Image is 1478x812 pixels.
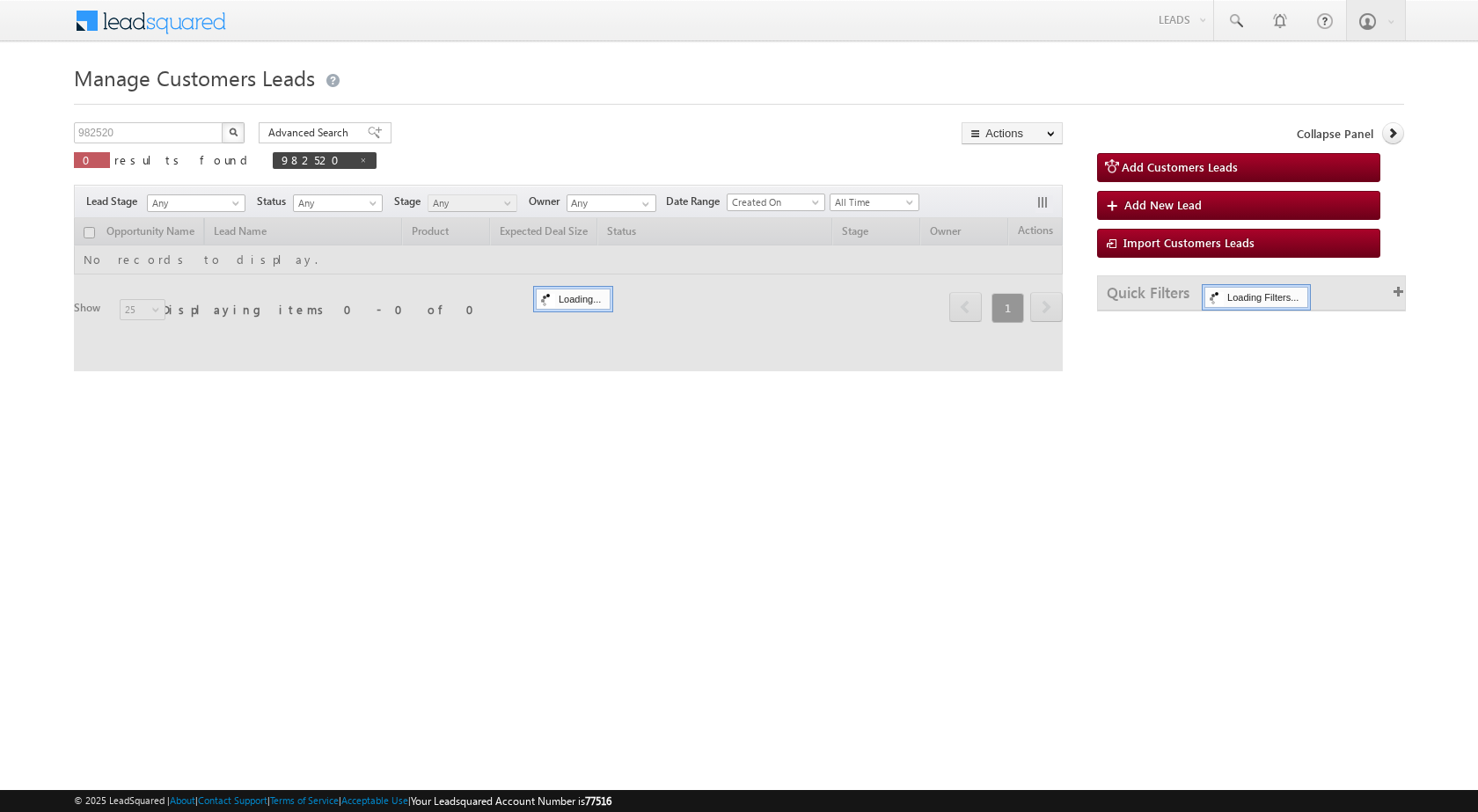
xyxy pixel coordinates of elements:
[728,194,819,210] span: Created On
[830,194,914,210] span: All Time
[257,194,293,209] span: Status
[294,195,377,211] span: Any
[293,194,383,212] a: Any
[1204,287,1308,308] div: Loading Filters...
[148,195,239,211] span: Any
[114,152,254,167] span: results found
[394,194,428,209] span: Stage
[86,194,144,209] span: Lead Stage
[147,194,245,212] a: Any
[270,794,339,806] a: Terms of Service
[1124,197,1202,212] span: Add New Lead
[74,63,315,91] span: Manage Customers Leads
[633,195,655,213] a: Show All Items
[1123,235,1255,250] span: Import Customers Leads
[268,125,354,141] span: Advanced Search
[74,793,611,809] span: © 2025 LeadSquared | | | | |
[962,122,1063,144] button: Actions
[428,194,517,212] a: Any
[198,794,267,806] a: Contact Support
[341,794,408,806] a: Acceptable Use
[536,289,611,310] div: Loading...
[830,194,919,211] a: All Time
[567,194,656,212] input: Type to Search
[1297,126,1373,142] span: Collapse Panel
[529,194,567,209] span: Owner
[83,152,101,167] span: 0
[229,128,238,136] img: Search
[585,794,611,808] span: 77516
[727,194,825,211] a: Created On
[411,794,611,808] span: Your Leadsquared Account Number is
[282,152,350,167] span: 982520
[1122,159,1238,174] span: Add Customers Leads
[666,194,727,209] span: Date Range
[170,794,195,806] a: About
[428,195,512,211] span: Any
